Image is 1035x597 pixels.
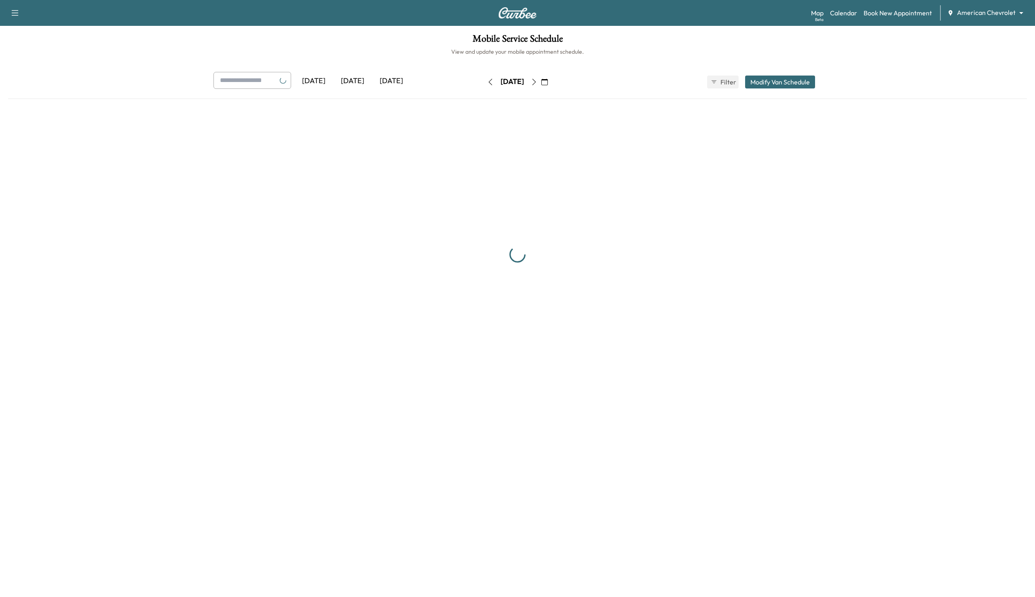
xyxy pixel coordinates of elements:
[333,72,372,90] div: [DATE]
[8,34,1027,48] h1: Mobile Service Schedule
[815,17,824,23] div: Beta
[745,76,815,88] button: Modify Van Schedule
[830,8,857,18] a: Calendar
[372,72,411,90] div: [DATE]
[8,48,1027,56] h6: View and update your mobile appointment schedule.
[498,7,537,19] img: Curbee Logo
[501,77,524,87] div: [DATE]
[720,77,735,87] span: Filter
[957,8,1016,17] span: American Chevrolet
[707,76,739,88] button: Filter
[294,72,333,90] div: [DATE]
[864,8,932,18] a: Book New Appointment
[811,8,824,18] a: MapBeta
